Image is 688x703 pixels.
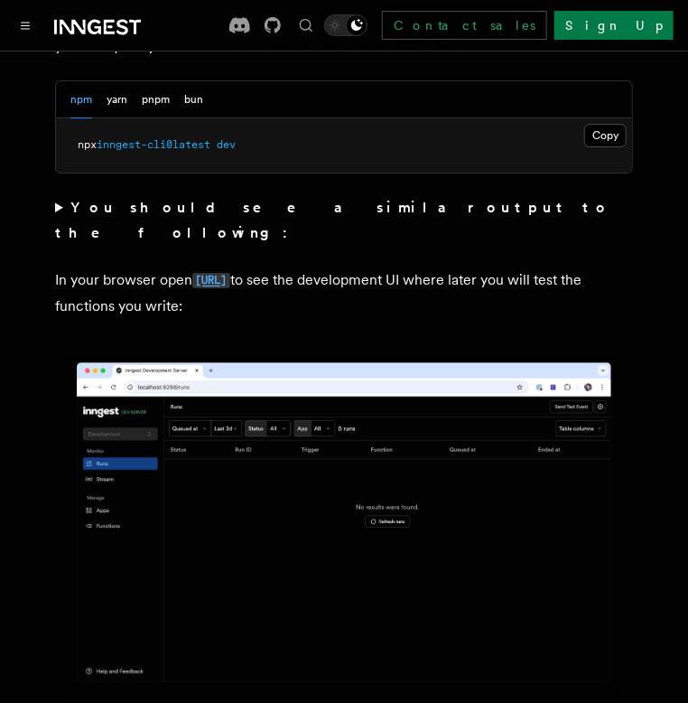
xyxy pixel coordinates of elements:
span: npx [78,138,97,151]
button: pnpm [142,81,170,118]
button: Find something... [295,14,317,36]
button: npm [70,81,92,118]
p: In your browser open to see the development UI where later you will test the functions you write: [55,267,633,319]
button: Toggle navigation [14,14,36,36]
summary: You should see a similar output to the following: [55,195,633,246]
strong: You should see a similar output to the following: [55,199,610,241]
button: Toggle dark mode [324,14,367,36]
a: Sign Up [554,11,674,40]
button: bun [184,81,203,118]
a: Contact sales [382,11,547,40]
button: Copy [584,124,627,147]
span: dev [217,138,236,151]
span: inngest-cli@latest [97,138,210,151]
a: [URL] [192,271,230,288]
button: yarn [107,81,127,118]
code: [URL] [192,273,230,288]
